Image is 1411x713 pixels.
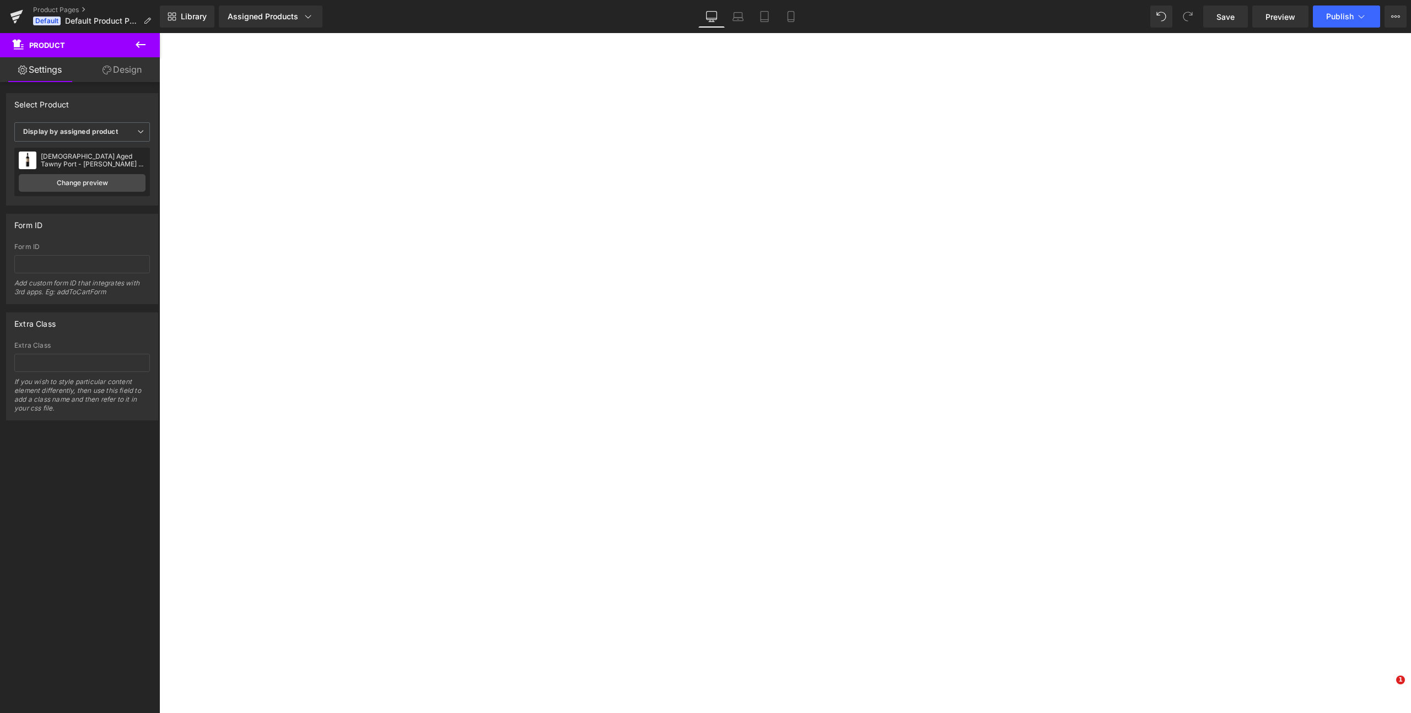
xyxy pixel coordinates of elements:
[1396,676,1405,684] span: 1
[33,17,61,25] span: Default
[14,94,69,109] div: Select Product
[19,152,36,169] img: pImage
[1252,6,1308,28] a: Preview
[1216,11,1235,23] span: Save
[1326,12,1354,21] span: Publish
[14,377,150,420] div: If you wish to style particular content element differently, then use this field to add a class n...
[19,174,146,192] a: Change preview
[725,6,751,28] a: Laptop
[23,127,118,136] b: Display by assigned product
[1385,6,1407,28] button: More
[698,6,725,28] a: Desktop
[778,6,804,28] a: Mobile
[14,214,42,230] div: Form ID
[33,6,160,14] a: Product Pages
[14,279,150,304] div: Add custom form ID that integrates with 3rd apps. Eg: addToCartForm
[1177,6,1199,28] button: Redo
[14,313,56,328] div: Extra Class
[228,11,314,22] div: Assigned Products
[1265,11,1295,23] span: Preview
[14,342,150,349] div: Extra Class
[1150,6,1172,28] button: Undo
[41,153,146,168] div: [DEMOGRAPHIC_DATA] Aged Tawny Port - [PERSON_NAME] - [GEOGRAPHIC_DATA], [GEOGRAPHIC_DATA]
[14,243,150,251] div: Form ID
[1374,676,1400,702] iframe: Intercom live chat
[29,41,65,50] span: Product
[1313,6,1380,28] button: Publish
[82,57,162,82] a: Design
[65,17,139,25] span: Default Product Page - Launch Summer 2025
[751,6,778,28] a: Tablet
[160,6,214,28] a: New Library
[181,12,207,21] span: Library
